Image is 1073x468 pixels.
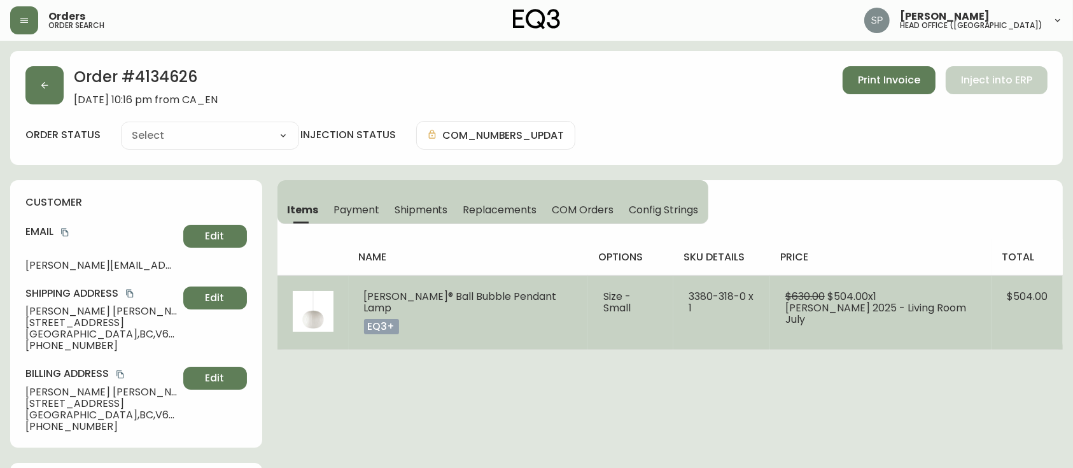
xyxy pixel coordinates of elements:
label: order status [25,128,101,142]
span: Shipments [395,203,448,216]
h4: customer [25,195,247,209]
span: Edit [206,229,225,243]
span: Config Strings [629,203,698,216]
span: Edit [206,291,225,305]
button: copy [114,368,127,381]
span: [STREET_ADDRESS] [25,398,178,409]
h4: options [598,250,663,264]
span: $504.00 [1007,289,1048,304]
button: Print Invoice [843,66,936,94]
h2: Order # 4134626 [74,66,218,94]
span: [PERSON_NAME]® Ball Bubble Pendant Lamp [364,289,557,315]
span: $504.00 x 1 [827,289,876,304]
span: Items [288,203,319,216]
span: Orders [48,11,85,22]
h4: total [1002,250,1053,264]
button: Edit [183,287,247,309]
span: 3380-318-0 x 1 [689,289,754,315]
h4: Email [25,225,178,239]
h5: order search [48,22,104,29]
h4: injection status [300,128,396,142]
img: logo [513,9,560,29]
h4: price [780,250,981,264]
h4: Billing Address [25,367,178,381]
span: [GEOGRAPHIC_DATA] , BC , V6K 2R7 , CA [25,409,178,421]
span: [DATE] 10:16 pm from CA_EN [74,94,218,106]
h4: name [359,250,578,264]
span: [PERSON_NAME] [900,11,990,22]
span: [PHONE_NUMBER] [25,421,178,432]
span: [STREET_ADDRESS] [25,317,178,329]
span: COM Orders [552,203,614,216]
span: $630.00 [785,289,825,304]
span: Print Invoice [858,73,920,87]
span: [GEOGRAPHIC_DATA] , BC , V6K 2R7 , CA [25,329,178,340]
li: Size - Small [603,291,658,314]
h4: Shipping Address [25,287,178,301]
button: copy [59,226,71,239]
span: Edit [206,371,225,385]
span: [PERSON_NAME] 2025 - Living Room July [785,301,966,327]
p: eq3+ [364,319,399,334]
span: [PHONE_NUMBER] [25,340,178,351]
span: [PERSON_NAME][EMAIL_ADDRESS][PERSON_NAME][PERSON_NAME][DOMAIN_NAME] [25,260,178,271]
button: Edit [183,367,247,390]
button: Edit [183,225,247,248]
button: copy [123,287,136,300]
h4: sku details [684,250,760,264]
img: b7aa0912-20a6-4566-b270-182ed83c6afa.jpg [293,291,333,332]
img: 0cb179e7bf3690758a1aaa5f0aafa0b4 [864,8,890,33]
span: Payment [333,203,379,216]
h5: head office ([GEOGRAPHIC_DATA]) [900,22,1042,29]
span: Replacements [463,203,536,216]
span: [PERSON_NAME] [PERSON_NAME] [25,386,178,398]
span: [PERSON_NAME] [PERSON_NAME] [25,306,178,317]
